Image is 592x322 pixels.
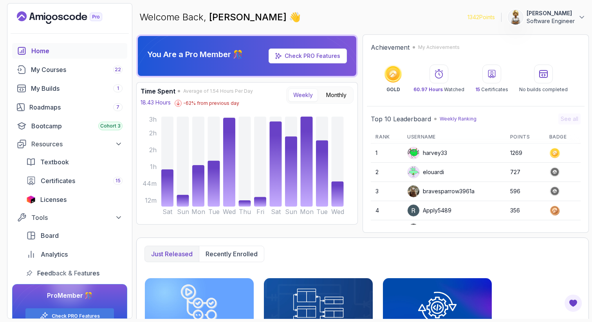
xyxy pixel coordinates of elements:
[117,85,119,92] span: 1
[31,46,123,56] div: Home
[467,13,495,21] p: 1342 Points
[12,99,127,115] a: roadmaps
[418,44,460,50] p: My Achievements
[505,201,545,220] td: 356
[22,192,127,207] a: licenses
[143,180,157,187] tspan: 44m
[12,81,127,96] a: builds
[151,249,193,259] p: Just released
[22,154,127,170] a: textbook
[408,224,419,236] img: user profile image
[183,100,239,106] p: -62 % from previous day
[115,67,121,73] span: 22
[505,163,545,182] td: 727
[288,88,318,102] button: Weekly
[564,294,583,313] button: Open Feedback Button
[12,43,127,59] a: home
[191,208,205,216] tspan: Mon
[12,62,127,77] a: courses
[331,208,344,216] tspan: Wed
[141,86,175,96] h3: Time Spent
[407,147,447,159] div: harvey33
[402,131,505,144] th: Username
[407,185,475,198] div: bravesparrow3961a
[149,146,157,154] tspan: 2h
[508,10,523,25] img: user profile image
[22,173,127,189] a: certificates
[22,265,127,281] a: feedback
[413,86,443,92] span: 60.97 Hours
[285,208,297,216] tspan: Sun
[300,208,314,216] tspan: Mon
[408,147,419,159] img: default monster avatar
[407,223,450,236] div: VankataSz
[371,43,410,52] h2: Achievement
[12,137,127,151] button: Resources
[40,195,67,204] span: Licenses
[371,220,402,239] td: 5
[199,246,264,262] button: Recently enrolled
[223,208,236,216] tspan: Wed
[239,208,251,216] tspan: Thu
[12,210,127,225] button: Tools
[22,246,127,262] a: analytics
[139,11,301,23] p: Welcome Back,
[475,86,508,93] p: Certificates
[408,185,419,197] img: user profile image
[505,182,545,201] td: 596
[288,10,303,25] span: 👋
[505,220,545,239] td: 348
[100,123,121,129] span: Cohort 3
[149,115,157,123] tspan: 3h
[475,86,480,92] span: 15
[407,204,451,217] div: Apply5489
[371,114,431,124] h2: Top 10 Leaderboard
[26,196,36,203] img: jetbrains icon
[271,208,281,216] tspan: Sat
[141,99,171,106] p: 18.43 Hours
[316,208,328,216] tspan: Tue
[408,205,419,216] img: user profile image
[413,86,464,93] p: Watched
[527,17,575,25] p: Software Engineer
[519,86,568,93] p: No builds completed
[40,157,69,167] span: Textbook
[440,116,476,122] p: Weekly Ranking
[145,246,199,262] button: Just released
[209,11,289,23] span: [PERSON_NAME]
[150,163,157,171] tspan: 1h
[386,86,400,93] p: GOLD
[31,139,123,149] div: Resources
[321,88,352,102] button: Monthly
[29,103,123,112] div: Roadmaps
[256,208,264,216] tspan: Fri
[149,129,157,137] tspan: 2h
[545,131,581,144] th: Badge
[22,228,127,243] a: board
[208,208,220,216] tspan: Tue
[31,213,123,222] div: Tools
[162,208,173,216] tspan: Sat
[41,250,68,259] span: Analytics
[508,9,586,25] button: user profile image[PERSON_NAME]Software Engineer
[371,163,402,182] td: 2
[31,121,123,131] div: Bootcamp
[371,131,402,144] th: Rank
[37,268,99,278] span: Feedback & Features
[177,208,189,216] tspan: Sun
[269,49,347,63] a: Check PRO Features
[558,113,581,124] button: See all
[147,49,243,60] p: You Are a Pro Member 🎊
[408,166,419,178] img: default monster avatar
[31,84,123,93] div: My Builds
[527,9,575,17] p: [PERSON_NAME]
[116,104,119,110] span: 7
[206,249,258,259] p: Recently enrolled
[41,231,59,240] span: Board
[183,88,253,94] span: Average of 1.54 Hours Per Day
[371,182,402,201] td: 3
[41,176,75,185] span: Certificates
[505,144,545,163] td: 1269
[371,201,402,220] td: 4
[31,65,123,74] div: My Courses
